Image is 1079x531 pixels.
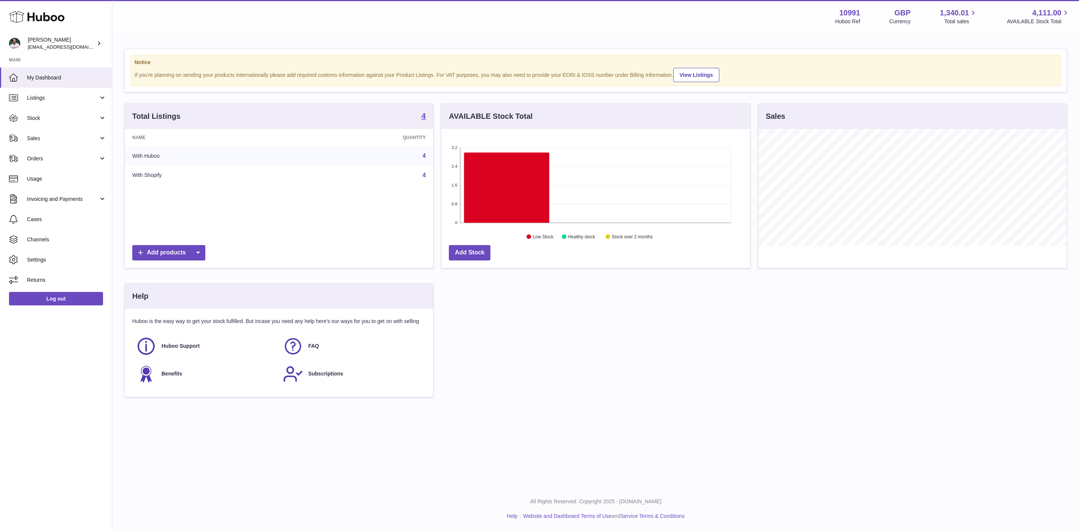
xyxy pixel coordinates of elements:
a: 1,340.01 Total sales [940,8,978,25]
a: View Listings [673,68,719,82]
text: Low Stock [533,234,554,239]
span: Invoicing and Payments [27,196,99,203]
td: With Huboo [125,146,291,166]
a: Log out [9,292,103,305]
span: 1,340.01 [940,8,969,18]
h3: Total Listings [132,111,181,121]
li: and [520,513,684,520]
span: Huboo Support [161,343,200,350]
span: Channels [27,236,106,243]
span: Orders [27,155,99,162]
h3: Sales [766,111,785,121]
a: 4 [422,172,426,178]
a: Subscriptions [283,364,422,384]
a: 4 [421,112,426,121]
a: Website and Dashboard Terms of Use [523,513,611,519]
strong: 4 [421,112,426,120]
text: 1.6 [452,183,457,187]
span: Cases [27,216,106,223]
a: 4 [422,153,426,159]
h3: Help [132,291,148,301]
div: Currency [889,18,911,25]
th: Name [125,129,291,146]
span: Listings [27,94,99,102]
span: Sales [27,135,99,142]
span: Subscriptions [308,370,343,377]
span: Returns [27,277,106,284]
a: FAQ [283,336,422,356]
a: Add products [132,245,205,260]
text: Stock over 2 months [612,234,653,239]
a: Benefits [136,364,275,384]
span: Benefits [161,370,182,377]
div: [PERSON_NAME] [28,36,95,51]
span: Settings [27,256,106,263]
h3: AVAILABLE Stock Total [449,111,532,121]
div: Huboo Ref [835,18,860,25]
span: Total sales [944,18,977,25]
span: Usage [27,175,106,182]
text: 0 [455,220,457,225]
img: internalAdmin-10991@internal.huboo.com [9,38,20,49]
span: FAQ [308,343,319,350]
a: Help [507,513,518,519]
th: Quantity [291,129,433,146]
a: Add Stock [449,245,490,260]
p: All Rights Reserved. Copyright 2025 - [DOMAIN_NAME] [118,498,1073,505]
a: 4,111.00 AVAILABLE Stock Total [1007,8,1070,25]
text: 2.4 [452,164,457,169]
a: Huboo Support [136,336,275,356]
strong: GBP [894,8,910,18]
a: Service Terms & Conditions [620,513,685,519]
div: If you're planning on sending your products internationally please add required customs informati... [135,67,1057,82]
span: AVAILABLE Stock Total [1007,18,1070,25]
strong: Notice [135,59,1057,66]
span: My Dashboard [27,74,106,81]
span: Stock [27,115,99,122]
span: [EMAIL_ADDRESS][DOMAIN_NAME] [28,44,110,50]
text: 3.2 [452,145,457,150]
span: 4,111.00 [1032,8,1061,18]
text: 0.8 [452,202,457,206]
text: Healthy stock [568,234,596,239]
strong: 10991 [839,8,860,18]
td: With Shopify [125,166,291,185]
p: Huboo is the easy way to get your stock fulfilled. But incase you need any help here's our ways f... [132,318,426,325]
